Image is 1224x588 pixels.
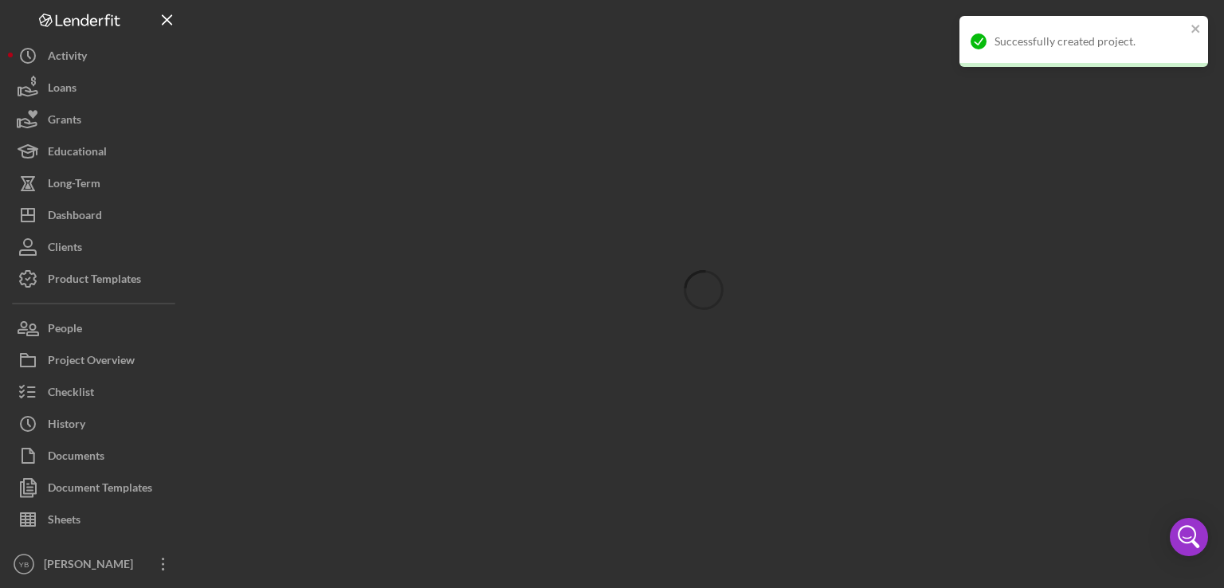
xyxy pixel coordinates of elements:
[48,167,100,203] div: Long-Term
[8,472,183,504] button: Document Templates
[48,135,107,171] div: Educational
[994,35,1186,48] div: Successfully created project.
[48,472,152,508] div: Document Templates
[8,344,183,376] button: Project Overview
[8,104,183,135] button: Grants
[8,440,183,472] button: Documents
[8,135,183,167] button: Educational
[8,72,183,104] button: Loans
[48,199,102,235] div: Dashboard
[48,312,82,348] div: People
[48,440,104,476] div: Documents
[1191,22,1202,37] button: close
[48,408,85,444] div: History
[8,408,183,440] button: History
[8,40,183,72] button: Activity
[48,40,87,76] div: Activity
[48,504,80,539] div: Sheets
[48,104,81,139] div: Grants
[8,376,183,408] button: Checklist
[40,548,143,584] div: [PERSON_NAME]
[8,199,183,231] button: Dashboard
[8,548,183,580] button: YB[PERSON_NAME]
[8,312,183,344] button: People
[48,72,76,108] div: Loans
[8,263,183,295] button: Product Templates
[8,504,183,535] button: Sheets
[48,263,141,299] div: Product Templates
[8,231,183,263] button: Clients
[48,376,94,412] div: Checklist
[48,231,82,267] div: Clients
[19,560,29,569] text: YB
[8,167,183,199] button: Long-Term
[48,344,135,380] div: Project Overview
[1170,518,1208,556] div: Open Intercom Messenger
